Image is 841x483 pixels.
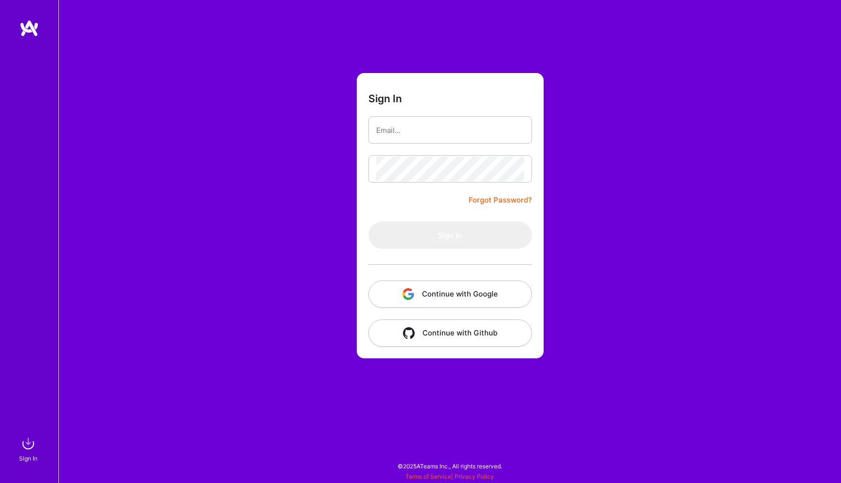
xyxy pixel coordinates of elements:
[455,473,494,480] a: Privacy Policy
[19,453,37,464] div: Sign In
[368,93,402,105] h3: Sign In
[20,434,38,464] a: sign inSign In
[368,319,532,347] button: Continue with Github
[402,288,414,300] img: icon
[58,454,841,478] div: © 2025 ATeams Inc., All rights reserved.
[469,194,532,206] a: Forgot Password?
[405,473,451,480] a: Terms of Service
[403,327,415,339] img: icon
[368,222,532,249] button: Sign In
[376,118,524,143] input: Email...
[19,19,39,37] img: logo
[405,473,494,480] span: |
[18,434,38,453] img: sign in
[368,280,532,308] button: Continue with Google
